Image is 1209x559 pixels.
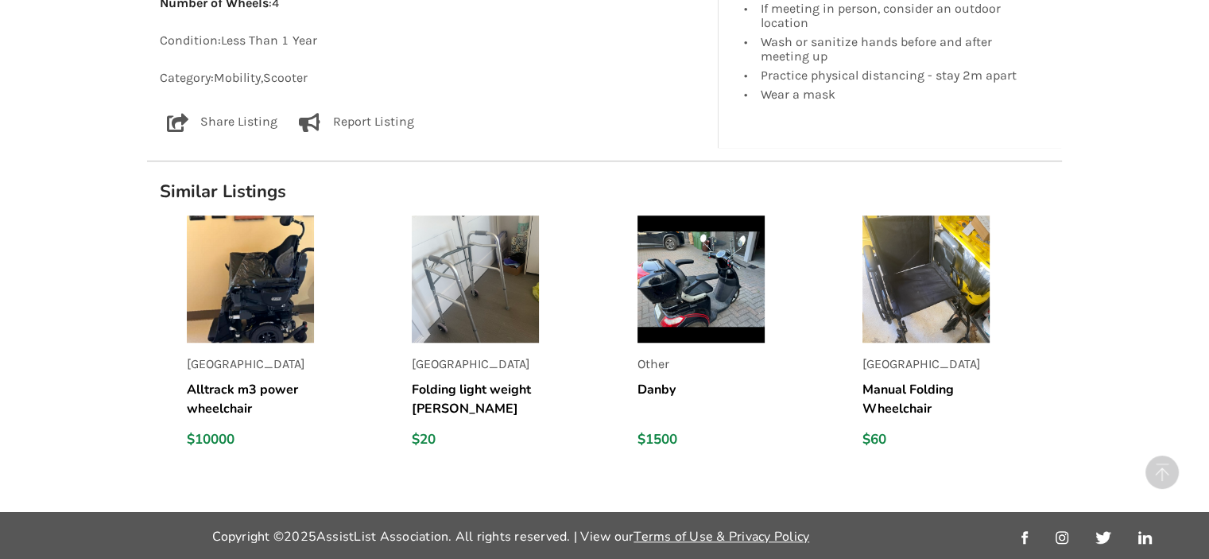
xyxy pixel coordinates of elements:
[160,32,706,50] p: Condition: Less Than 1 Year
[412,355,539,374] p: [GEOGRAPHIC_DATA]
[634,528,809,545] a: Terms of Use & Privacy Policy
[862,380,990,418] h5: Manual Folding Wheelchair
[637,431,765,448] div: $1500
[187,355,314,374] p: [GEOGRAPHIC_DATA]
[187,380,314,418] h5: Alltrack m3 power wheelchair
[760,66,1029,85] div: Practice physical distancing - stay 2m apart
[760,85,1029,102] div: Wear a mask
[187,215,386,461] a: listing[GEOGRAPHIC_DATA]Alltrack m3 power wheelchair$10000
[333,113,414,132] p: Report Listing
[412,431,539,448] div: $20
[862,355,990,374] p: [GEOGRAPHIC_DATA]
[160,69,706,87] p: Category: Mobility , Scooter
[637,215,837,461] a: listingOtherDanby$1500
[412,380,539,418] h5: Folding light weight [PERSON_NAME]
[1138,531,1152,544] img: linkedin_link
[187,215,314,343] img: listing
[637,355,765,374] p: Other
[1021,531,1028,544] img: facebook_link
[1056,531,1068,544] img: instagram_link
[862,215,1062,461] a: listing[GEOGRAPHIC_DATA]Manual Folding Wheelchair$60
[147,181,1062,203] h1: Similar Listings
[862,215,990,343] img: listing
[637,215,765,343] img: listing
[200,113,277,132] p: Share Listing
[637,380,765,418] h5: Danby
[1095,531,1110,544] img: twitter_link
[862,431,990,448] div: $60
[412,215,611,461] a: listing[GEOGRAPHIC_DATA]Folding light weight [PERSON_NAME]$20
[187,431,314,448] div: $10000
[760,33,1029,66] div: Wash or sanitize hands before and after meeting up
[412,215,539,343] img: listing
